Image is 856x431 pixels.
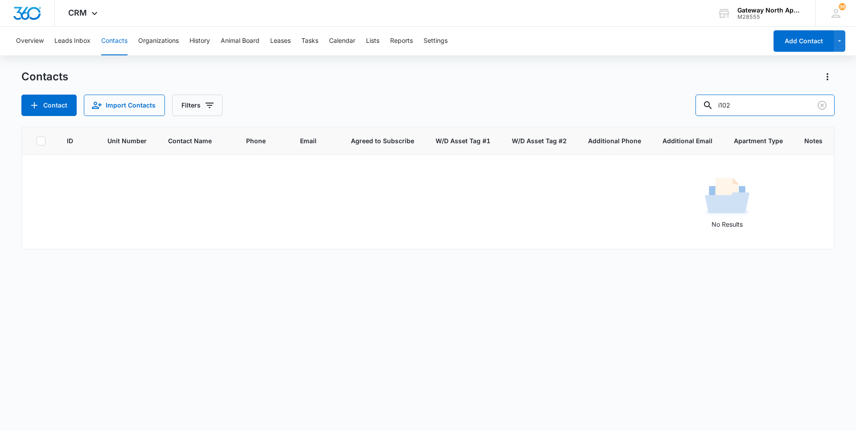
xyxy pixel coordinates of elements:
span: Additional Email [663,136,712,145]
button: Settings [424,27,448,55]
span: Unit Number [107,136,147,145]
button: Lists [366,27,379,55]
button: Leases [270,27,291,55]
button: Import Contacts [84,95,165,116]
button: Clear [815,98,829,112]
button: Organizations [138,27,179,55]
h1: Contacts [21,70,68,83]
img: No Results [705,175,749,220]
span: Email [300,136,317,145]
button: Tasks [301,27,318,55]
span: Additional Phone [588,136,641,145]
button: Add Contact [21,95,77,116]
button: Calendar [329,27,355,55]
button: Leads Inbox [54,27,91,55]
span: CRM [68,8,87,17]
button: Reports [390,27,413,55]
button: Animal Board [221,27,259,55]
button: History [189,27,210,55]
span: Notes [804,136,823,145]
div: account id [737,14,802,20]
div: notifications count [839,3,846,10]
span: Phone [246,136,266,145]
span: 36 [839,3,846,10]
span: W/D Asset Tag #1 [436,136,490,145]
span: Contact Name [168,136,212,145]
div: account name [737,7,802,14]
span: Apartment Type [734,136,783,145]
span: ID [67,136,73,145]
button: Overview [16,27,44,55]
span: W/D Asset Tag #2 [512,136,567,145]
button: Add Contact [774,30,834,52]
button: Actions [820,70,835,84]
button: Contacts [101,27,128,55]
input: Search Contacts [695,95,835,116]
span: Agreed to Subscribe [351,136,414,145]
button: Filters [172,95,222,116]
